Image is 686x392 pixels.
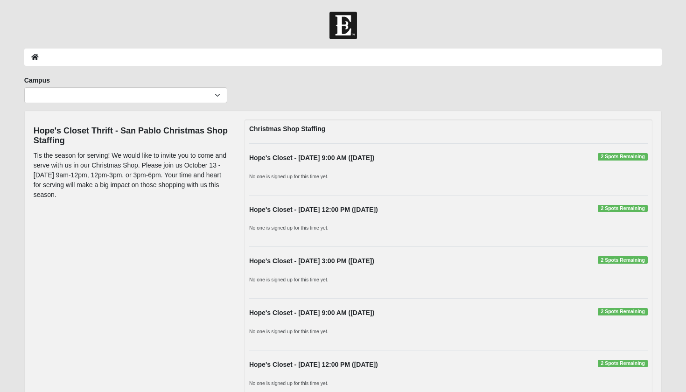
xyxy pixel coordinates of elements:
strong: Hope's Closet - [DATE] 3:00 PM ([DATE]) [249,257,374,265]
strong: Christmas Shop Staffing [249,125,325,133]
span: 2 Spots Remaining [598,153,648,161]
span: 2 Spots Remaining [598,256,648,264]
strong: Hope's Closet - [DATE] 9:00 AM ([DATE]) [249,309,374,316]
strong: Hope's Closet - [DATE] 12:00 PM ([DATE]) [249,361,378,368]
small: No one is signed up for this time yet. [249,277,329,282]
strong: Hope's Closet - [DATE] 9:00 AM ([DATE]) [249,154,374,161]
strong: Hope's Closet - [DATE] 12:00 PM ([DATE]) [249,206,378,213]
label: Campus [24,76,50,85]
p: Tis the season for serving! We would like to invite you to come and serve with us in our Christma... [34,151,231,200]
img: Church of Eleven22 Logo [329,12,357,39]
small: No one is signed up for this time yet. [249,329,329,334]
small: No one is signed up for this time yet. [249,174,329,179]
span: 2 Spots Remaining [598,205,648,212]
span: 2 Spots Remaining [598,360,648,367]
span: 2 Spots Remaining [598,308,648,315]
small: No one is signed up for this time yet. [249,225,329,231]
small: No one is signed up for this time yet. [249,380,329,386]
h4: Hope's Closet Thrift - San Pablo Christmas Shop Staffing [34,126,231,146]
